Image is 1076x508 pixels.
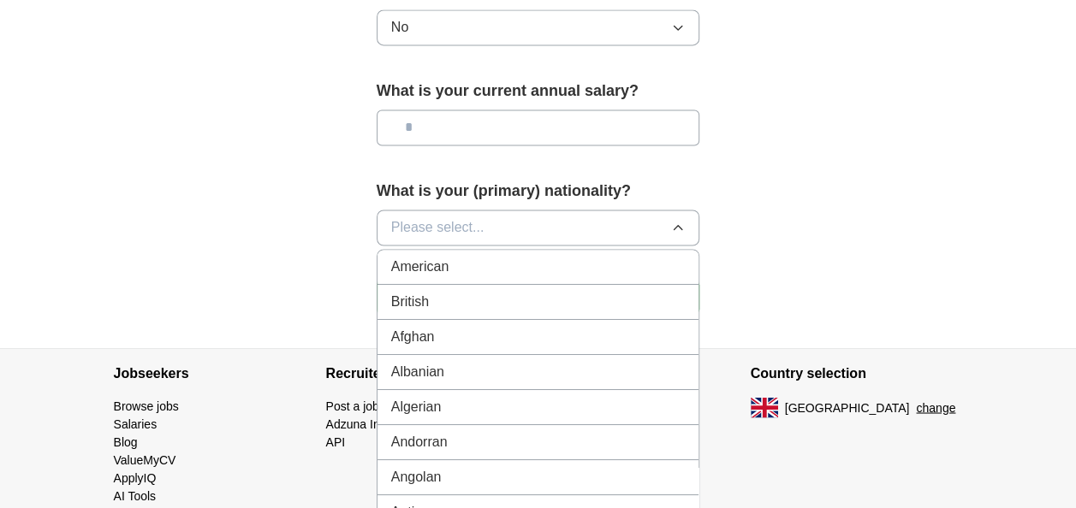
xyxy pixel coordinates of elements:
[377,210,700,245] button: Please select...
[391,432,448,452] span: Andorran
[391,17,408,38] span: No
[114,399,179,412] a: Browse jobs
[377,9,700,45] button: No
[391,257,449,277] span: American
[326,399,379,412] a: Post a job
[391,217,484,238] span: Please select...
[114,434,138,448] a: Blog
[391,327,435,347] span: Afghan
[391,292,429,312] span: British
[751,349,963,397] h4: Country selection
[326,416,431,430] a: Adzuna Intelligence
[391,362,444,382] span: Albanian
[916,399,955,416] button: change
[114,452,176,466] a: ValueMyCV
[326,434,346,448] a: API
[785,399,910,416] span: [GEOGRAPHIC_DATA]
[377,80,700,103] label: What is your current annual salary?
[377,180,700,203] label: What is your (primary) nationality?
[114,416,158,430] a: Salaries
[391,397,442,417] span: Algerian
[114,488,157,502] a: AI Tools
[114,470,157,484] a: ApplyIQ
[751,397,778,417] img: UK flag
[391,467,442,487] span: Angolan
